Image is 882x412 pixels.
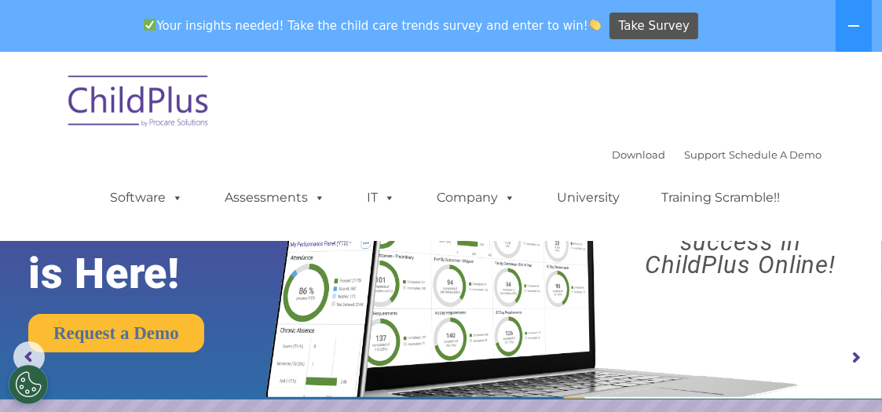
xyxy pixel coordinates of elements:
a: Schedule A Demo [730,148,822,161]
a: Training Scramble!! [646,182,796,213]
a: Request a Demo [28,314,204,352]
font: | [613,148,822,161]
a: Software [95,182,199,213]
button: Cookies Settings [9,365,48,404]
img: 👏 [589,19,601,31]
img: ✅ [144,19,156,31]
a: Download [613,148,666,161]
span: Take Survey [619,13,690,40]
a: Company [422,182,532,213]
a: Take Survey [609,13,698,40]
a: Support [685,148,726,161]
span: Your insights needed! Take the child care trends survey and enter to win! [137,10,608,41]
rs-layer: Boost your productivity and streamline your success in ChildPlus Online! [609,162,871,276]
a: IT [352,182,412,213]
a: University [542,182,636,213]
img: ChildPlus by Procare Solutions [60,64,218,143]
a: Assessments [210,182,342,213]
